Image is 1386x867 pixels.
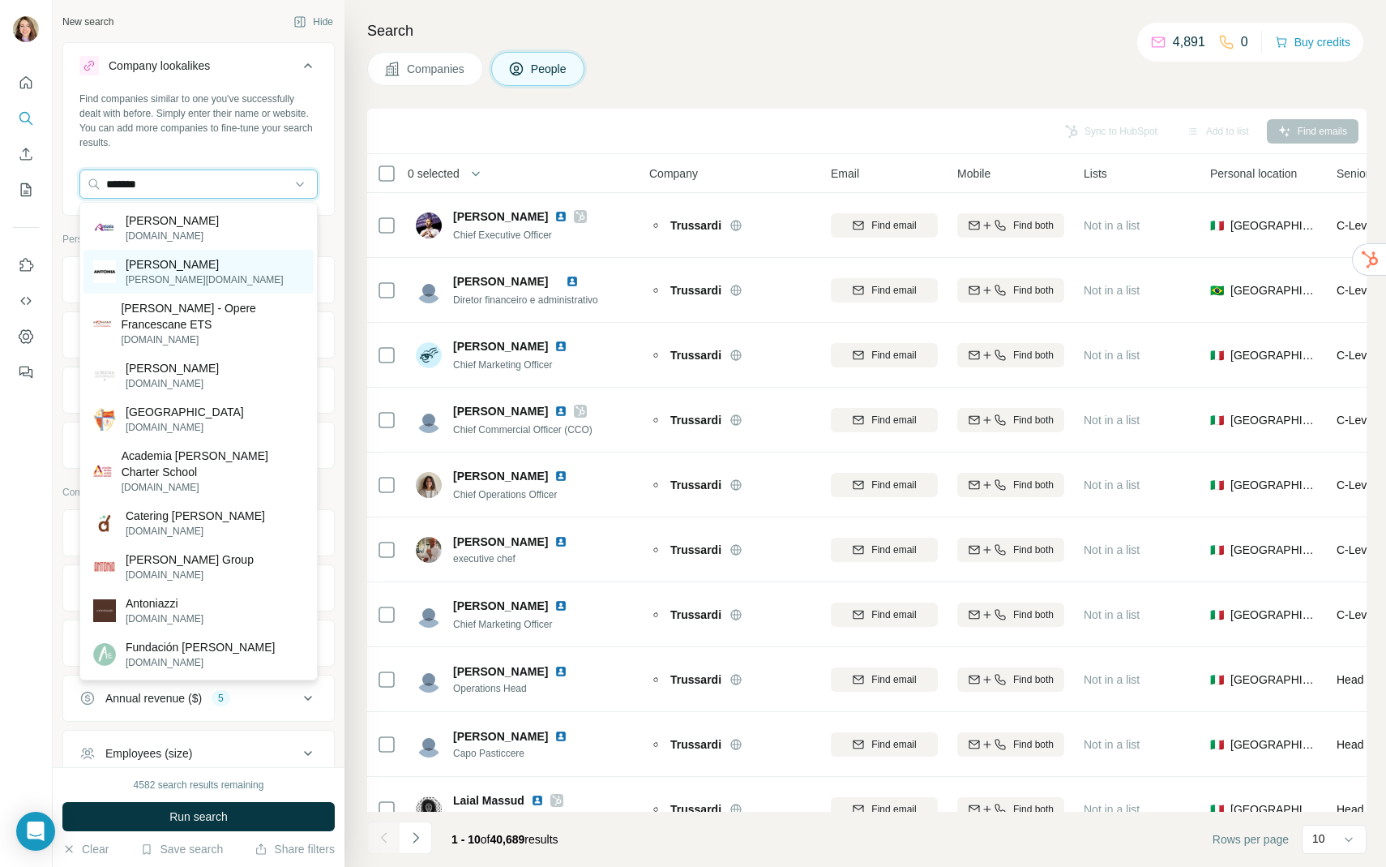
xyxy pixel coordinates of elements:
span: Trussardi [670,477,721,493]
span: 1 - 10 [451,833,481,846]
span: [GEOGRAPHIC_DATA] [1230,217,1317,234]
img: Logo of Trussardi [649,803,662,816]
button: HQ location1 [63,624,334,663]
button: Feedback [13,358,39,387]
p: [DOMAIN_NAME] [122,480,304,495]
span: Find both [1013,802,1054,817]
img: Avatar [416,732,442,758]
span: [PERSON_NAME] [453,728,548,745]
span: Find email [871,802,916,817]
span: results [451,833,558,846]
p: 10 [1312,831,1325,847]
button: Company lookalikes [63,46,334,92]
span: Chief Marketing Officer [453,359,553,371]
span: C-Level [1337,608,1375,621]
button: Seniority [63,315,334,354]
img: Logo of Trussardi [649,349,662,362]
p: 4,891 [1173,32,1205,52]
img: Avatar [416,796,442,822]
span: Email [831,165,859,182]
span: 🇮🇹 [1210,736,1224,753]
span: Find both [1013,218,1054,233]
span: Find both [1013,348,1054,363]
span: [GEOGRAPHIC_DATA] [1230,801,1317,818]
span: Run search [169,809,228,825]
img: Logo of Trussardi [649,673,662,686]
div: 4582 search results remaining [134,778,264,792]
img: Logo of Trussardi [649,543,662,556]
span: [PERSON_NAME] [453,598,548,614]
button: Employees (size) [63,734,334,773]
span: of [481,833,490,846]
button: Use Surfe API [13,286,39,315]
button: Find email [831,343,938,367]
span: Chief Marketing Officer [453,619,553,630]
p: [PERSON_NAME][DOMAIN_NAME] [126,273,284,287]
span: [GEOGRAPHIC_DATA] [1230,282,1317,298]
img: Avatar [416,212,442,238]
span: Trussardi [670,736,721,753]
button: Industry1 [63,569,334,607]
span: Company [649,165,698,182]
p: Antoniazzi [126,595,203,612]
div: 5 [212,691,230,706]
p: [DOMAIN_NAME] [121,333,304,347]
span: C-Level [1337,284,1375,297]
button: Run search [62,802,335,831]
button: Find email [831,408,938,432]
button: Save search [140,841,223,857]
img: LinkedIn logo [554,405,567,418]
span: 🇮🇹 [1210,217,1224,234]
span: 🇮🇹 [1210,801,1224,818]
img: Fundación Antonia [93,643,116,666]
span: Head [1337,738,1363,751]
p: Fundación [PERSON_NAME] [126,639,275,655]
span: Find both [1013,672,1054,687]
div: Open Intercom Messenger [16,812,55,851]
span: 🇮🇹 [1210,347,1224,363]
span: Seniority [1337,165,1380,182]
button: Enrich CSV [13,139,39,169]
button: Find email [831,278,938,303]
button: My lists [13,175,39,204]
span: Not in a list [1084,543,1140,556]
span: Trussardi [670,542,721,558]
button: Find both [957,408,1064,432]
span: Trussardi [670,347,721,363]
button: Find both [957,797,1064,822]
p: [DOMAIN_NAME] [126,568,254,582]
span: Trussardi [670,412,721,428]
span: 🇮🇹 [1210,607,1224,623]
button: Dashboard [13,322,39,351]
span: Mobile [957,165,990,182]
button: Find email [831,667,938,692]
img: LinkedIn logo [554,535,567,548]
span: Trussardi [670,672,721,688]
span: Companies [407,61,466,77]
span: Find email [871,413,916,427]
button: Find both [957,343,1064,367]
p: [DOMAIN_NAME] [126,524,265,539]
span: [GEOGRAPHIC_DATA] [1230,477,1317,493]
div: Annual revenue ($) [105,690,202,706]
span: Personal location [1210,165,1297,182]
p: [DOMAIN_NAME] [126,229,219,243]
button: Buy credits [1275,31,1350,54]
span: Capo Pasticcere [453,746,587,761]
span: C-Level [1337,414,1375,427]
span: 🇮🇹 [1210,412,1224,428]
img: LinkedIn logo [531,794,544,807]
span: Not in a list [1084,479,1140,491]
span: Find both [1013,478,1054,492]
span: Lists [1084,165,1107,182]
span: Find both [1013,737,1054,752]
img: Catering Antonia Navarro [93,512,116,534]
span: 🇮🇹 [1210,672,1224,688]
img: Avatar [13,16,39,42]
div: Employees (size) [105,745,192,762]
img: Logo of Trussardi [649,608,662,621]
button: Find email [831,603,938,627]
span: [PERSON_NAME] [453,275,548,288]
span: Head [1337,673,1363,686]
button: Department [63,371,334,410]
